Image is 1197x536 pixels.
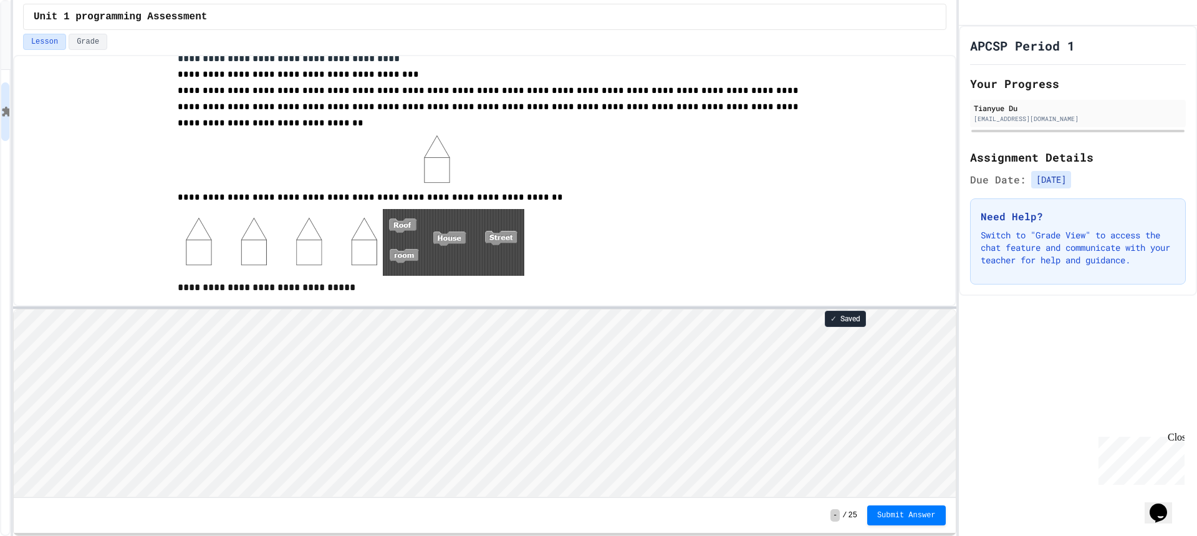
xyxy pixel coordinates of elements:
[1031,171,1071,188] span: [DATE]
[974,102,1182,114] div: Tianyue Du
[34,9,207,24] span: Unit 1 programming Assessment
[1094,432,1185,485] iframe: chat widget
[23,34,66,50] button: Lesson
[69,34,107,50] button: Grade
[1145,486,1185,524] iframe: chat widget
[981,229,1175,266] p: Switch to "Grade View" to access the chat feature and communicate with your teacher for help and ...
[981,209,1175,224] h3: Need Help?
[970,172,1026,187] span: Due Date:
[970,75,1186,92] h2: Your Progress
[970,149,1186,166] h2: Assignment Details
[970,37,1075,54] h1: APCSP Period 1
[974,114,1182,124] div: [EMAIL_ADDRESS][DOMAIN_NAME]
[5,5,86,79] div: Chat with us now!Close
